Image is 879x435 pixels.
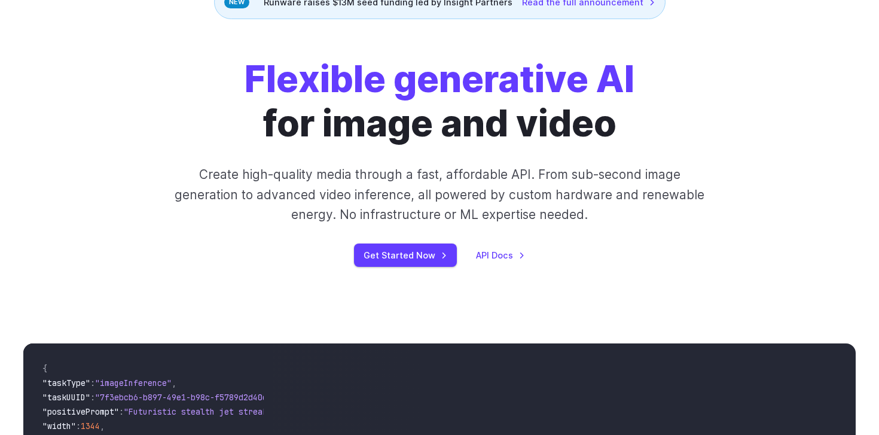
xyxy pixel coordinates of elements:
[90,378,95,388] span: :
[172,378,176,388] span: ,
[476,248,525,262] a: API Docs
[245,57,634,101] strong: Flexible generative AI
[119,406,124,417] span: :
[100,421,105,431] span: ,
[95,392,277,403] span: "7f3ebcb6-b897-49e1-b98c-f5789d2d40d7"
[95,378,172,388] span: "imageInference"
[90,392,95,403] span: :
[245,57,634,145] h1: for image and video
[354,244,457,267] a: Get Started Now
[42,392,90,403] span: "taskUUID"
[42,406,119,417] span: "positivePrompt"
[42,378,90,388] span: "taskType"
[42,421,76,431] span: "width"
[76,421,81,431] span: :
[42,363,47,374] span: {
[173,165,706,224] p: Create high-quality media through a fast, affordable API. From sub-second image generation to adv...
[124,406,559,417] span: "Futuristic stealth jet streaking through a neon-lit cityscape with glowing purple exhaust"
[81,421,100,431] span: 1344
